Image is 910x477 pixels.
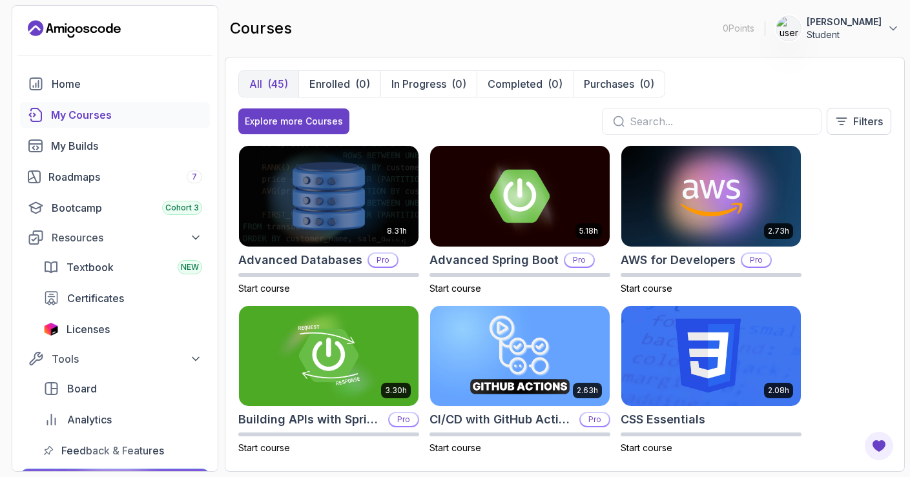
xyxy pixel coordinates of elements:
[61,443,164,458] span: Feedback & Features
[67,290,124,306] span: Certificates
[621,146,801,247] img: AWS for Developers card
[387,226,407,236] p: 8.31h
[52,230,202,245] div: Resources
[776,15,900,41] button: user profile image[PERSON_NAME]Student
[430,146,610,247] img: Advanced Spring Boot card
[380,71,477,97] button: In Progress(0)
[573,71,665,97] button: Purchases(0)
[52,76,202,92] div: Home
[630,114,811,129] input: Search...
[238,442,290,453] span: Start course
[577,385,598,396] p: 2.63h
[239,71,298,97] button: All(45)
[309,76,350,92] p: Enrolled
[36,285,210,311] a: certificates
[853,114,883,129] p: Filters
[238,411,383,429] h2: Building APIs with Spring Boot
[51,138,202,154] div: My Builds
[48,169,202,185] div: Roadmaps
[863,431,894,462] button: Open Feedback Button
[67,259,114,275] span: Textbook
[827,108,891,135] button: Filters
[52,200,202,216] div: Bootcamp
[768,385,789,396] p: 2.08h
[20,133,210,159] a: builds
[429,283,481,294] span: Start course
[181,262,199,272] span: NEW
[249,76,262,92] p: All
[245,115,343,128] div: Explore more Courses
[267,76,288,92] div: (45)
[67,381,97,396] span: Board
[36,407,210,432] a: analytics
[67,321,110,337] span: Licenses
[621,306,801,407] img: CSS Essentials card
[807,15,882,28] p: [PERSON_NAME]
[385,385,407,396] p: 3.30h
[584,76,634,92] p: Purchases
[548,76,563,92] div: (0)
[230,18,292,39] h2: courses
[355,76,370,92] div: (0)
[807,28,882,41] p: Student
[36,376,210,401] a: board
[36,254,210,280] a: textbook
[776,16,801,41] img: user profile image
[20,195,210,221] a: bootcamp
[52,351,202,367] div: Tools
[36,316,210,342] a: licenses
[20,102,210,128] a: courses
[165,203,199,213] span: Cohort 3
[20,164,210,190] a: roadmaps
[477,71,573,97] button: Completed(0)
[451,76,466,92] div: (0)
[20,347,210,370] button: Tools
[430,306,610,407] img: CI/CD with GitHub Actions card
[723,22,754,35] p: 0 Points
[20,71,210,97] a: home
[239,306,419,407] img: Building APIs with Spring Boot card
[51,107,202,123] div: My Courses
[429,442,481,453] span: Start course
[67,412,112,427] span: Analytics
[238,251,362,269] h2: Advanced Databases
[298,71,380,97] button: Enrolled(0)
[238,108,349,134] button: Explore more Courses
[621,442,672,453] span: Start course
[429,411,574,429] h2: CI/CD with GitHub Actions
[768,226,789,236] p: 2.73h
[28,19,121,39] a: Landing page
[192,172,197,182] span: 7
[43,323,59,336] img: jetbrains icon
[429,251,559,269] h2: Advanced Spring Boot
[621,411,705,429] h2: CSS Essentials
[742,254,770,267] p: Pro
[36,438,210,463] a: feedback
[238,283,290,294] span: Start course
[581,413,609,426] p: Pro
[639,76,654,92] div: (0)
[621,251,736,269] h2: AWS for Developers
[389,413,418,426] p: Pro
[391,76,446,92] p: In Progress
[565,254,594,267] p: Pro
[369,254,397,267] p: Pro
[579,226,598,236] p: 5.18h
[239,146,419,247] img: Advanced Databases card
[20,226,210,249] button: Resources
[621,283,672,294] span: Start course
[488,76,543,92] p: Completed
